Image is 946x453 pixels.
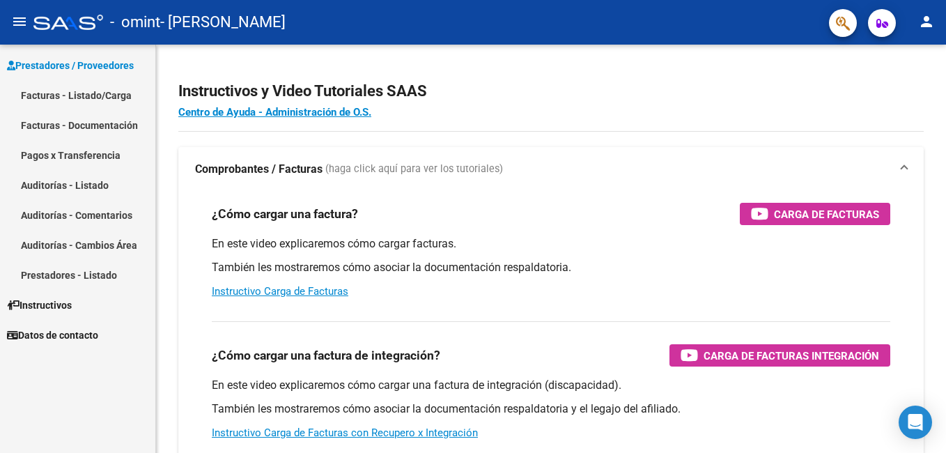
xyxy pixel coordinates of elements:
[212,346,440,365] h3: ¿Cómo cargar una factura de integración?
[212,378,890,393] p: En este video explicaremos cómo cargar una factura de integración (discapacidad).
[178,106,371,118] a: Centro de Ayuda - Administración de O.S.
[110,7,160,38] span: - omint
[325,162,503,177] span: (haga click aquí para ver los tutoriales)
[195,162,323,177] strong: Comprobantes / Facturas
[212,204,358,224] h3: ¿Cómo cargar una factura?
[669,344,890,367] button: Carga de Facturas Integración
[11,13,28,30] mat-icon: menu
[704,347,879,364] span: Carga de Facturas Integración
[212,427,478,439] a: Instructivo Carga de Facturas con Recupero x Integración
[178,147,924,192] mat-expansion-panel-header: Comprobantes / Facturas (haga click aquí para ver los tutoriales)
[7,328,98,343] span: Datos de contacto
[178,78,924,105] h2: Instructivos y Video Tutoriales SAAS
[212,260,890,275] p: También les mostraremos cómo asociar la documentación respaldatoria.
[160,7,286,38] span: - [PERSON_NAME]
[212,401,890,417] p: También les mostraremos cómo asociar la documentación respaldatoria y el legajo del afiliado.
[740,203,890,225] button: Carga de Facturas
[918,13,935,30] mat-icon: person
[774,206,879,223] span: Carga de Facturas
[212,236,890,252] p: En este video explicaremos cómo cargar facturas.
[212,285,348,298] a: Instructivo Carga de Facturas
[899,406,932,439] div: Open Intercom Messenger
[7,58,134,73] span: Prestadores / Proveedores
[7,298,72,313] span: Instructivos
